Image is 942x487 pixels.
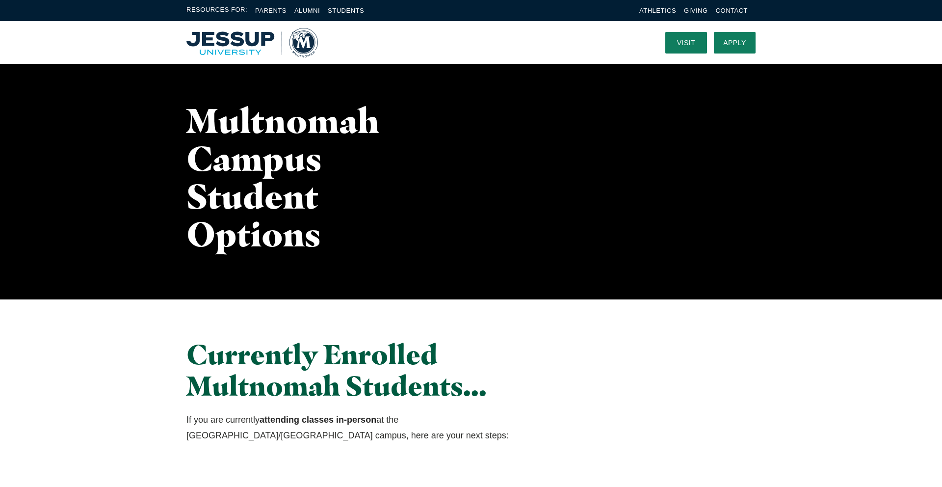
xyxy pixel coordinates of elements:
a: Giving [684,7,708,14]
a: Students [328,7,364,14]
a: Contact [716,7,748,14]
a: Alumni [294,7,320,14]
a: Apply [714,32,756,54]
a: Parents [255,7,287,14]
strong: attending classes in-person [260,415,376,425]
h2: Currently Enrolled Multnomah Students… [186,339,560,402]
span: Resources For: [186,5,247,16]
img: Multnomah University Logo [186,28,318,57]
p: If you are currently at the [GEOGRAPHIC_DATA]/[GEOGRAPHIC_DATA] campus, here are your next steps: [186,412,560,444]
a: Visit [665,32,707,54]
h1: Multnomah Campus Student Options [186,102,413,253]
a: Athletics [639,7,676,14]
a: Home [186,28,318,57]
